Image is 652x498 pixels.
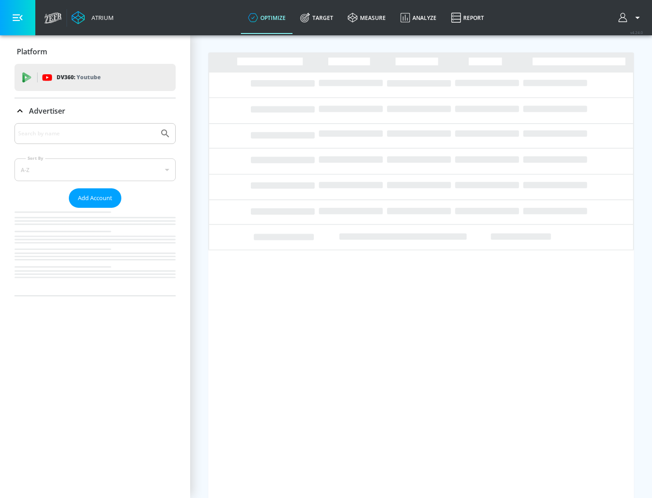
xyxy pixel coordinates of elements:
p: Platform [17,47,47,57]
span: v 4.24.0 [630,30,643,35]
button: Add Account [69,188,121,208]
input: Search by name [18,128,155,139]
a: Target [293,1,340,34]
a: Atrium [72,11,114,24]
div: Atrium [88,14,114,22]
span: Add Account [78,193,112,203]
a: Analyze [393,1,444,34]
div: Advertiser [14,98,176,124]
div: Platform [14,39,176,64]
a: Report [444,1,491,34]
label: Sort By [26,155,45,161]
div: A-Z [14,158,176,181]
div: DV360: Youtube [14,64,176,91]
nav: list of Advertiser [14,208,176,296]
p: Youtube [77,72,101,82]
p: DV360: [57,72,101,82]
p: Advertiser [29,106,65,116]
a: optimize [241,1,293,34]
div: Advertiser [14,123,176,296]
a: measure [340,1,393,34]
